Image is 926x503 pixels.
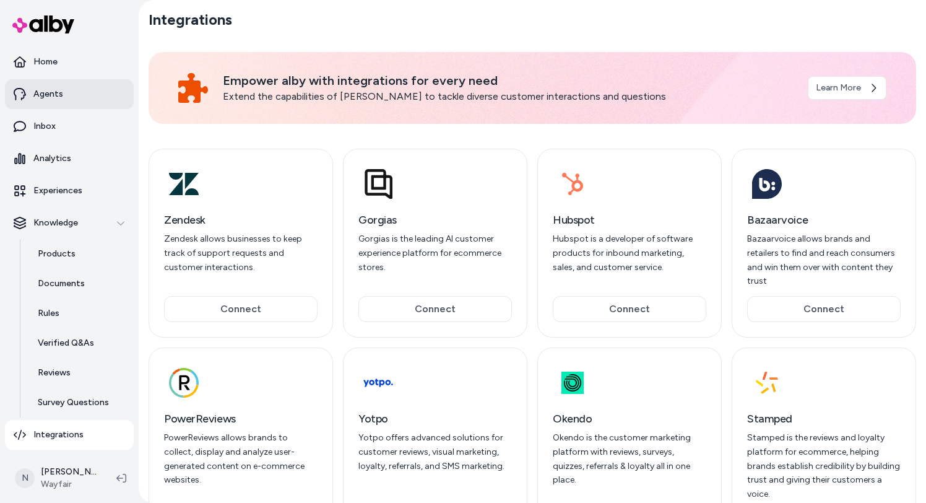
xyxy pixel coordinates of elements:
button: N[PERSON_NAME]Wayfair [7,458,106,498]
p: Yotpo offers advanced solutions for customer reviews, visual marketing, loyalty, referrals, and S... [358,431,512,473]
button: Connect [164,296,318,322]
span: N [15,468,35,488]
p: Rules [38,307,59,320]
h3: Gorgias [358,211,512,229]
button: Connect [553,296,706,322]
p: PowerReviews allows brands to collect, display and analyze user-generated content on e-commerce w... [164,431,318,488]
p: Extend the capabilities of [PERSON_NAME] to tackle diverse customer interactions and questions [223,89,793,104]
h2: Integrations [149,10,232,30]
p: Hubspot is a developer of software products for inbound marketing, sales, and customer service. [553,232,706,274]
h3: Zendesk [164,211,318,229]
button: Connect [747,296,901,322]
a: Verified Q&As [25,328,134,358]
a: Products [25,239,134,269]
p: Documents [38,278,85,290]
a: Analytics [5,144,134,173]
p: Verified Q&As [38,337,94,349]
p: Empower alby with integrations for every need [223,72,793,89]
p: Products [38,248,76,260]
a: Documents [25,269,134,299]
p: [PERSON_NAME] [41,466,97,478]
a: Experiences [5,176,134,206]
p: Analytics [33,152,71,165]
h3: Bazaarvoice [747,211,901,229]
a: Agents [5,79,134,109]
p: Stamped is the reviews and loyalty platform for ecommerce, helping brands establish credibility b... [747,431,901,502]
img: alby Logo [12,15,74,33]
p: Okendo is the customer marketing platform with reviews, surveys, quizzes, referrals & loyalty all... [553,431,706,488]
h3: Hubspot [553,211,706,229]
a: Learn More [808,76,886,100]
a: Reviews [25,358,134,388]
h3: PowerReviews [164,410,318,427]
button: Connect [358,296,512,322]
p: Integrations [33,429,84,441]
p: Knowledge [33,217,78,229]
p: Reviews [38,367,71,379]
p: Experiences [33,185,82,197]
a: Integrations [5,420,134,450]
h3: Yotpo [358,410,512,427]
p: Home [33,56,58,68]
a: Survey Questions [25,388,134,418]
button: Knowledge [5,208,134,238]
p: Survey Questions [38,396,109,409]
p: Zendesk allows businesses to keep track of support requests and customer interactions. [164,232,318,274]
a: Rules [25,299,134,328]
span: Wayfair [41,478,97,491]
a: Inbox [5,112,134,141]
p: Inbox [33,120,56,133]
a: Home [5,47,134,77]
h3: Stamped [747,410,901,427]
p: Agents [33,88,63,100]
p: Gorgias is the leading AI customer experience platform for ecommerce stores. [358,232,512,274]
p: Bazaarvoice allows brands and retailers to find and reach consumers and win them over with conten... [747,232,901,289]
h3: Okendo [553,410,706,427]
